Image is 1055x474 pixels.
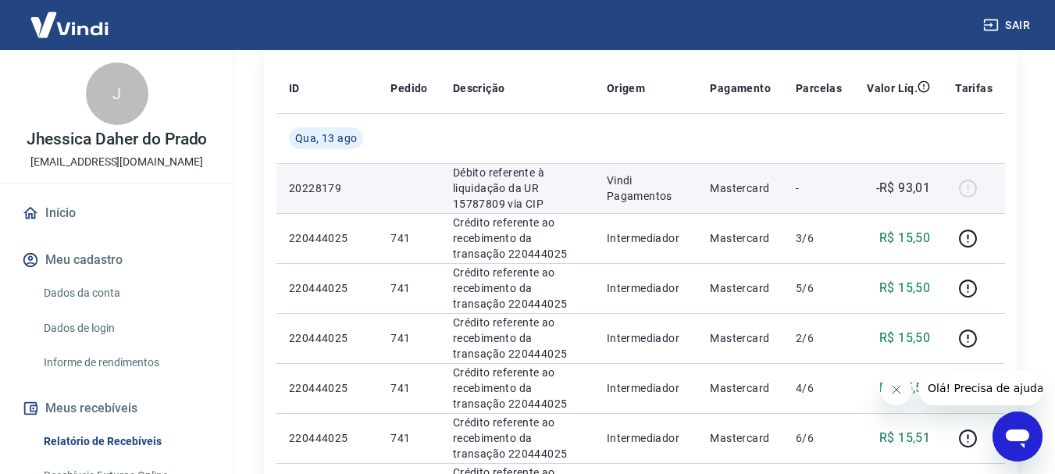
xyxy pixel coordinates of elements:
p: -R$ 93,01 [876,179,931,198]
a: Informe de rendimentos [37,347,215,379]
p: Origem [607,80,645,96]
span: Qua, 13 ago [295,130,357,146]
p: 741 [390,280,427,296]
p: R$ 15,51 [879,429,930,447]
p: Intermediador [607,430,686,446]
p: R$ 15,50 [879,279,930,298]
p: 6/6 [796,430,842,446]
button: Sair [980,11,1036,40]
p: ID [289,80,300,96]
p: 741 [390,330,427,346]
iframe: Mensagem da empresa [918,371,1043,405]
p: Mastercard [710,180,771,196]
p: R$ 15,50 [879,329,930,347]
iframe: Botão para abrir a janela de mensagens [993,412,1043,462]
p: 5/6 [796,280,842,296]
p: 4/6 [796,380,842,396]
p: 741 [390,230,427,246]
p: Crédito referente ao recebimento da transação 220444025 [453,365,582,412]
p: 220444025 [289,430,365,446]
p: Crédito referente ao recebimento da transação 220444025 [453,415,582,462]
a: Relatório de Recebíveis [37,426,215,458]
p: 20228179 [289,180,365,196]
p: [EMAIL_ADDRESS][DOMAIN_NAME] [30,154,203,170]
p: Intermediador [607,230,686,246]
p: Intermediador [607,280,686,296]
p: Crédito referente ao recebimento da transação 220444025 [453,265,582,312]
p: Parcelas [796,80,842,96]
p: Débito referente à liquidação da UR 15787809 via CIP [453,165,582,212]
p: Mastercard [710,330,771,346]
p: Intermediador [607,380,686,396]
p: - [796,180,842,196]
div: J [86,62,148,125]
a: Dados de login [37,312,215,344]
p: Tarifas [955,80,993,96]
p: 741 [390,430,427,446]
a: Dados da conta [37,277,215,309]
button: Meu cadastro [19,243,215,277]
p: Pedido [390,80,427,96]
p: 2/6 [796,330,842,346]
p: 220444025 [289,330,365,346]
p: Mastercard [710,430,771,446]
button: Meus recebíveis [19,391,215,426]
img: Vindi [19,1,120,48]
p: 741 [390,380,427,396]
a: Início [19,196,215,230]
p: Crédito referente ao recebimento da transação 220444025 [453,215,582,262]
p: Valor Líq. [867,80,918,96]
p: 3/6 [796,230,842,246]
p: 220444025 [289,380,365,396]
p: Pagamento [710,80,771,96]
p: Mastercard [710,280,771,296]
iframe: Fechar mensagem [881,374,912,405]
p: Vindi Pagamentos [607,173,686,204]
p: R$ 15,50 [879,379,930,397]
p: 220444025 [289,280,365,296]
p: Jhessica Daher do Prado [27,131,208,148]
p: 220444025 [289,230,365,246]
span: Olá! Precisa de ajuda? [9,11,131,23]
p: Mastercard [710,230,771,246]
p: Crédito referente ao recebimento da transação 220444025 [453,315,582,362]
p: Descrição [453,80,505,96]
p: R$ 15,50 [879,229,930,248]
p: Intermediador [607,330,686,346]
p: Mastercard [710,380,771,396]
